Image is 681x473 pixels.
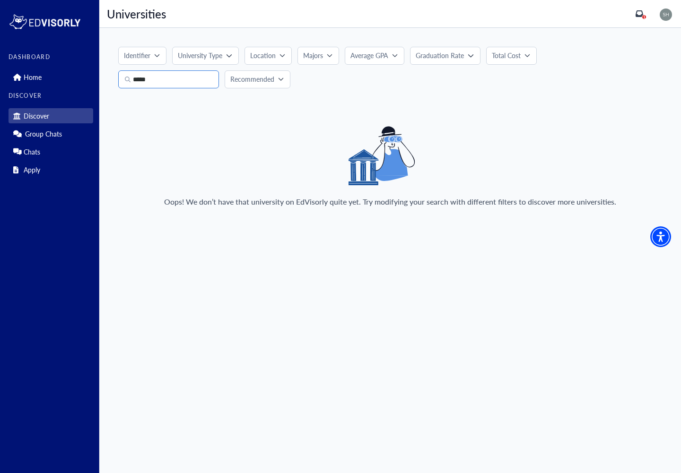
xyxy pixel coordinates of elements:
button: Majors [297,47,339,65]
button: Recommended [225,70,290,88]
button: Average GPA [345,47,404,65]
button: Location [244,47,292,65]
div: Group Chats [9,126,93,141]
span: 1 [643,15,646,19]
p: Majors [303,51,323,60]
p: University Type [178,51,222,60]
div: Discover [9,108,93,123]
button: Total Cost [486,47,537,65]
p: Discover [24,112,49,120]
div: Chats [9,144,93,159]
label: DASHBOARD [9,54,93,60]
button: Graduation Rate [410,47,480,65]
div: Home [9,69,93,85]
p: Identifier [124,51,150,60]
p: Chats [24,148,40,156]
div: Apply [9,162,93,177]
button: Identifier [118,47,166,65]
img: Empty [349,126,432,185]
div: Accessibility Menu [650,226,671,247]
input: Search [118,70,219,88]
p: Universities [107,9,166,19]
p: Apply [24,166,40,174]
p: Location [250,51,276,60]
p: Average GPA [350,51,388,60]
button: University Type [172,47,238,65]
img: logo [9,12,81,31]
p: Oops! We don’t have that university on EdVisorly quite yet. Try modifying your search with differ... [164,196,616,207]
p: Total Cost [492,51,521,60]
a: 1 [636,10,643,17]
p: Group Chats [25,130,62,138]
label: DISCOVER [9,93,93,99]
p: Recommended [230,74,274,84]
p: Graduation Rate [416,51,464,60]
p: Home [24,73,42,81]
